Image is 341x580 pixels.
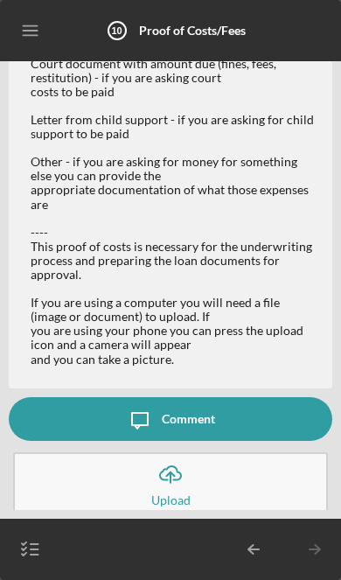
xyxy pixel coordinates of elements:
[162,397,215,441] div: Comment
[139,23,246,38] b: Proof of Costs/Fees
[151,496,191,505] div: Upload
[111,25,122,36] tspan: 10
[13,452,328,514] button: Upload
[9,397,332,441] button: Comment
